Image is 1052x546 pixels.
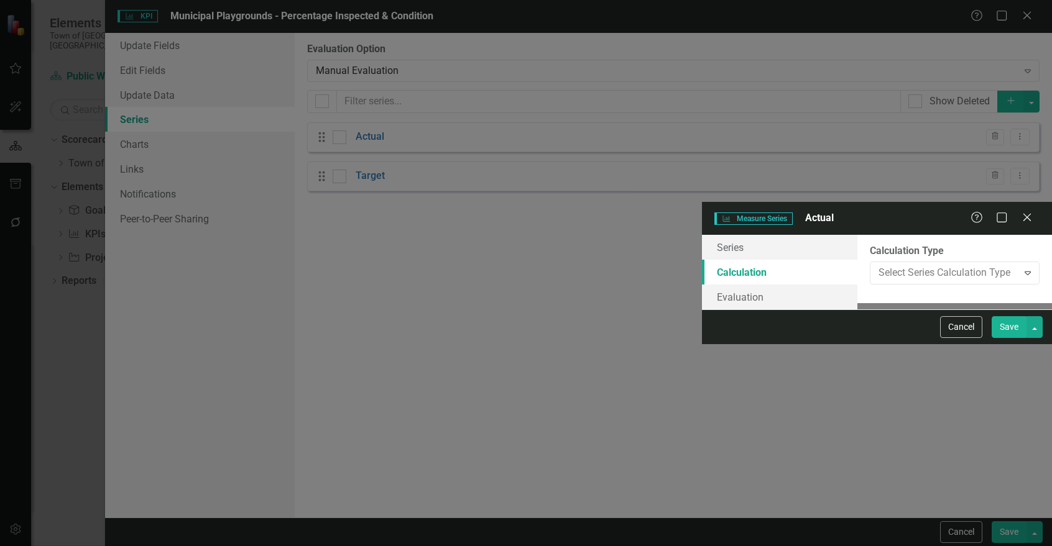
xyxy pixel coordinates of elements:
[805,212,834,224] span: Actual
[940,316,982,338] button: Cancel
[702,284,857,309] a: Evaluation
[702,235,857,260] a: Series
[992,316,1027,338] button: Save
[714,212,793,225] span: Measure Series
[702,260,857,284] a: Calculation
[870,244,1040,258] label: Calculation Type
